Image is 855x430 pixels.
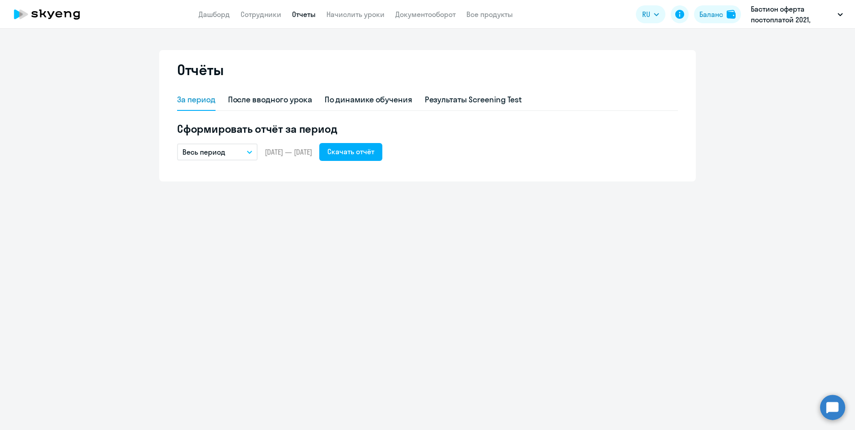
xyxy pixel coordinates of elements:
[425,94,522,105] div: Результаты Screening Test
[727,10,736,19] img: balance
[228,94,312,105] div: После вводного урока
[177,94,216,105] div: За период
[199,10,230,19] a: Дашборд
[177,61,224,79] h2: Отчёты
[182,147,225,157] p: Весь период
[466,10,513,19] a: Все продукты
[694,5,741,23] button: Балансbalance
[265,147,312,157] span: [DATE] — [DATE]
[241,10,281,19] a: Сотрудники
[751,4,834,25] p: Бастион оферта постоплатой 2021, БАСТИОН, АО
[177,143,258,160] button: Весь период
[699,9,723,20] div: Баланс
[327,146,374,157] div: Скачать отчёт
[177,122,678,136] h5: Сформировать отчёт за период
[746,4,847,25] button: Бастион оферта постоплатой 2021, БАСТИОН, АО
[326,10,385,19] a: Начислить уроки
[636,5,665,23] button: RU
[319,143,382,161] button: Скачать отчёт
[325,94,412,105] div: По динамике обучения
[642,9,650,20] span: RU
[292,10,316,19] a: Отчеты
[395,10,456,19] a: Документооборот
